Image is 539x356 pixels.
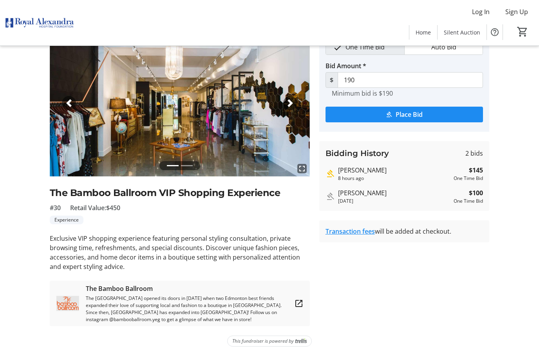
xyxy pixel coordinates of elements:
[86,284,288,293] span: The Bamboo Ballroom
[326,227,483,236] div: will be added at checkout.
[326,72,338,88] span: $
[427,40,461,54] span: Auto Bid
[409,25,437,40] a: Home
[297,164,307,173] mat-icon: fullscreen
[505,7,528,16] span: Sign Up
[50,203,61,213] span: #30
[326,147,389,159] h3: Bidding History
[341,40,389,54] span: One Time Bid
[70,203,120,213] span: Retail Value: $450
[338,188,451,198] div: [PERSON_NAME]
[454,198,483,205] div: One Time Bid
[438,25,487,40] a: Silent Auction
[465,149,483,158] span: 2 bids
[50,216,83,224] tr-label-badge: Experience
[416,28,431,36] span: Home
[472,7,490,16] span: Log In
[396,110,423,119] span: Place Bid
[466,5,496,18] button: Log In
[326,192,335,201] mat-icon: Outbid
[338,165,451,175] div: [PERSON_NAME]
[326,169,335,178] mat-icon: Highest bid
[295,338,307,344] img: Trellis Logo
[338,198,451,205] div: [DATE]
[454,175,483,182] div: One Time Bid
[487,24,503,40] button: Help
[338,175,451,182] div: 8 hours ago
[444,28,480,36] span: Silent Auction
[469,165,483,175] strong: $145
[326,61,366,71] label: Bid Amount *
[50,30,310,176] img: Image
[326,107,483,122] button: Place Bid
[50,234,310,271] p: Exclusive VIP shopping experience featuring personal styling consultation, private browsing time,...
[50,186,310,200] h2: The Bamboo Ballroom VIP Shopping Experience
[326,227,375,236] a: Transaction fees
[332,89,393,97] tr-hint: Minimum bid is $190
[86,295,288,323] span: The [GEOGRAPHIC_DATA] opened its doors in [DATE] when two Edmonton best friends expanded their lo...
[469,188,483,198] strong: $100
[50,281,310,326] a: The Bamboo BallroomThe Bamboo BallroomThe [GEOGRAPHIC_DATA] opened its doors in [DATE] when two E...
[56,292,80,315] img: The Bamboo Ballroom
[515,25,530,39] button: Cart
[499,5,534,18] button: Sign Up
[5,3,74,42] img: Royal Alexandra Hospital Foundation's Logo
[232,338,294,345] span: This fundraiser is powered by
